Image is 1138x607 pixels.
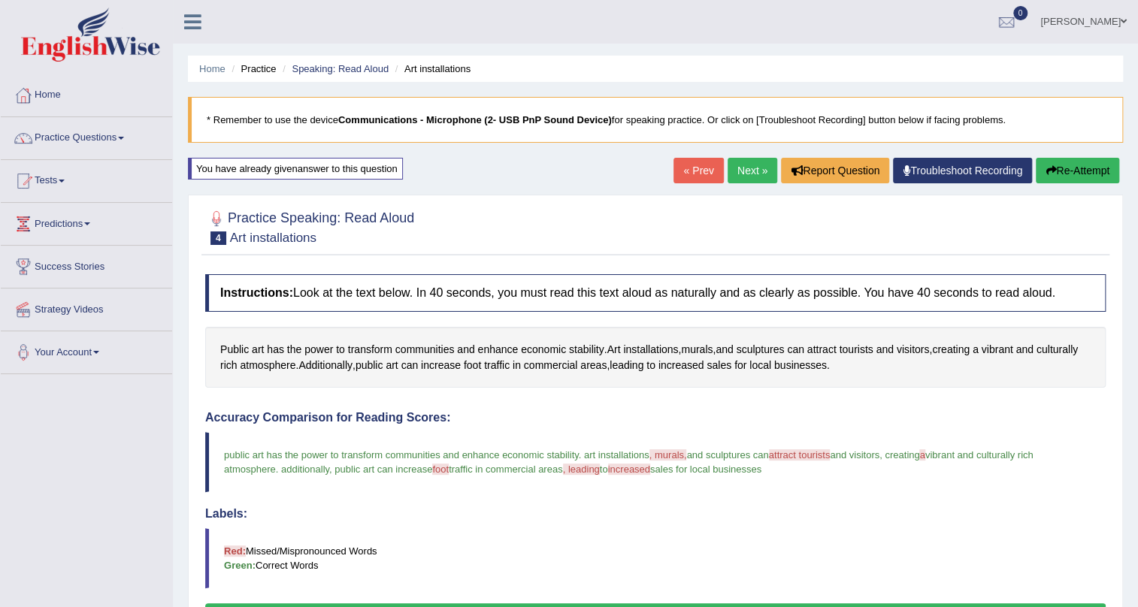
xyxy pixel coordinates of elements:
[228,62,276,76] li: Practice
[267,342,284,358] span: Click to see word definition
[932,342,970,358] span: Click to see word definition
[334,464,432,475] span: public art can increase
[1,160,172,198] a: Tests
[563,464,600,475] span: , leading
[224,449,579,461] span: public art has the power to transform communities and enhance economic stability
[707,358,731,373] span: Click to see word definition
[736,342,784,358] span: Click to see word definition
[224,560,256,571] b: Green:
[292,63,389,74] a: Speaking: Read Aloud
[188,97,1123,143] blockquote: * Remember to use the device for speaking practice. Or click on [Troubleshoot Recording] button b...
[734,358,746,373] span: Click to see word definition
[584,449,649,461] span: art installations
[281,464,329,475] span: additionally
[287,342,301,358] span: Click to see word definition
[608,464,650,475] span: increased
[600,464,608,475] span: to
[686,449,768,461] span: and sculptures can
[623,342,678,358] span: Click to see word definition
[1,117,172,155] a: Practice Questions
[681,342,713,358] span: Click to see word definition
[830,449,879,461] span: and visitors
[1,74,172,112] a: Home
[205,507,1106,521] h4: Labels:
[781,158,889,183] button: Report Question
[1,331,172,369] a: Your Account
[205,274,1106,312] h4: Look at the text below. In 40 seconds, you must read this text aloud as naturally and as clearly ...
[392,62,471,76] li: Art installations
[973,342,979,358] span: Click to see word definition
[329,464,332,475] span: ,
[646,358,655,373] span: Click to see word definition
[658,358,704,373] span: Click to see word definition
[524,358,578,373] span: Click to see word definition
[205,207,414,245] h2: Practice Speaking: Read Aloud
[919,449,925,461] span: a
[276,464,279,475] span: .
[401,358,419,373] span: Click to see word definition
[348,342,392,358] span: Click to see word definition
[1036,158,1119,183] button: Re-Attempt
[240,358,295,373] span: Click to see word definition
[220,286,293,299] b: Instructions:
[386,358,398,373] span: Click to see word definition
[579,449,582,461] span: .
[220,358,238,373] span: Click to see word definition
[749,358,771,373] span: Click to see word definition
[336,342,345,358] span: Click to see word definition
[787,342,804,358] span: Click to see word definition
[432,464,449,475] span: foot
[876,342,893,358] span: Click to see word definition
[885,449,919,461] span: creating
[220,342,249,358] span: Click to see word definition
[569,342,604,358] span: Click to see word definition
[1,288,172,326] a: Strategy Videos
[205,411,1106,424] h4: Accuracy Comparison for Reading Scores:
[716,342,733,358] span: Click to see word definition
[338,114,612,125] b: Communications - Microphone (2- USB PnP Sound Device)
[449,464,562,475] span: traffic in commercial areas
[1013,6,1028,20] span: 0
[457,342,474,358] span: Click to see word definition
[1,246,172,283] a: Success Stories
[224,449,1036,475] span: vibrant and culturally rich atmosphere
[774,358,827,373] span: Click to see word definition
[395,342,455,358] span: Click to see word definition
[982,342,1013,358] span: Click to see word definition
[252,342,264,358] span: Click to see word definition
[230,231,316,245] small: Art installations
[1,203,172,240] a: Predictions
[356,358,383,373] span: Click to see word definition
[839,342,873,358] span: Click to see word definition
[188,158,403,180] div: You have already given answer to this question
[298,358,353,373] span: Click to see word definition
[205,327,1106,388] div: . , , , . , , .
[304,342,333,358] span: Click to see word definition
[807,342,837,358] span: Click to see word definition
[464,358,481,373] span: Click to see word definition
[879,449,882,461] span: ,
[205,528,1106,588] blockquote: Missed/Mispronounced Words Correct Words
[1037,342,1078,358] span: Click to see word definition
[607,342,620,358] span: Click to see word definition
[199,63,225,74] a: Home
[210,231,226,245] span: 4
[484,358,510,373] span: Click to see word definition
[1015,342,1033,358] span: Click to see word definition
[521,342,566,358] span: Click to see word definition
[897,342,930,358] span: Click to see word definition
[610,358,643,373] span: Click to see word definition
[580,358,607,373] span: Click to see word definition
[513,358,521,373] span: Click to see word definition
[649,449,687,461] span: , murals,
[673,158,723,183] a: « Prev
[477,342,518,358] span: Click to see word definition
[421,358,461,373] span: Click to see word definition
[224,545,246,557] b: Red:
[728,158,777,183] a: Next »
[769,449,831,461] span: attract tourists
[893,158,1032,183] a: Troubleshoot Recording
[650,464,761,475] span: sales for local businesses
